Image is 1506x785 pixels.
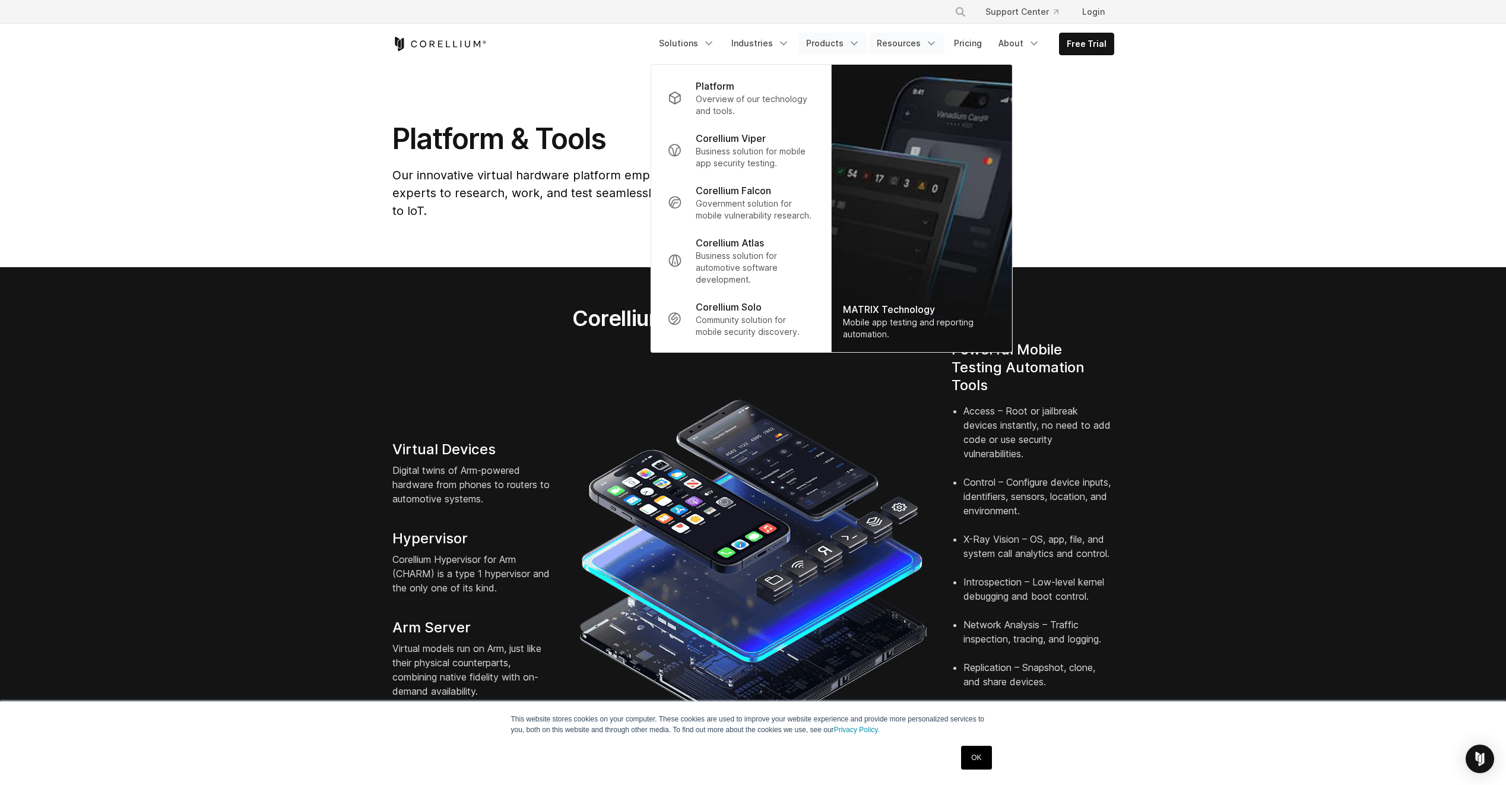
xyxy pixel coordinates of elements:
li: Replication – Snapshot, clone, and share devices. [963,660,1114,703]
li: Introspection – Low-level kernel debugging and boot control. [963,575,1114,618]
a: Pricing [947,33,989,54]
a: OK [961,746,991,770]
p: This website stores cookies on your computer. These cookies are used to improve your website expe... [511,714,995,735]
h4: Arm Server [392,619,555,637]
a: Corellium Home [392,37,487,51]
a: Free Trial [1060,33,1114,55]
div: Navigation Menu [652,33,1114,55]
img: Matrix_WebNav_1x [831,65,1012,352]
div: Navigation Menu [940,1,1114,23]
a: Login [1073,1,1114,23]
div: Mobile app testing and reporting automation. [843,316,1000,340]
li: Control – Configure device inputs, identifiers, sensors, location, and environment. [963,475,1114,532]
h4: Powerful Mobile Testing Automation Tools [952,341,1114,394]
p: Business solution for automotive software development. [696,250,814,286]
a: Corellium Solo Community solution for mobile security discovery. [658,293,823,345]
a: About [991,33,1047,54]
button: Search [950,1,971,23]
li: Access – Root or jailbreak devices instantly, no need to add code or use security vulnerabilities. [963,404,1114,475]
p: Platform [696,79,734,93]
a: Corellium Falcon Government solution for mobile vulnerability research. [658,176,823,229]
p: Overview of our technology and tools. [696,93,814,117]
a: Corellium Viper Business solution for mobile app security testing. [658,124,823,176]
a: Corellium Atlas Business solution for automotive software development. [658,229,823,293]
h4: Virtual Devices [392,441,555,458]
p: Government solution for mobile vulnerability research. [696,198,814,221]
p: Corellium Solo [696,300,762,314]
span: Our innovative virtual hardware platform empowers developers and security experts to research, wo... [392,168,863,218]
a: Platform Overview of our technology and tools. [658,72,823,124]
li: Network Analysis – Traffic inspection, tracing, and logging. [963,618,1114,660]
a: Support Center [976,1,1068,23]
div: Open Intercom Messenger [1466,745,1494,773]
p: Community solution for mobile security discovery. [696,314,814,338]
a: Resources [870,33,944,54]
a: Industries [724,33,797,54]
p: Corellium Falcon [696,183,771,198]
p: Digital twins of Arm-powered hardware from phones to routers to automotive systems. [392,463,555,506]
img: iPhone and Android virtual machine and testing tools [579,394,928,743]
p: Corellium Atlas [696,236,764,250]
a: MATRIX Technology Mobile app testing and reporting automation. [831,65,1012,352]
div: MATRIX Technology [843,302,1000,316]
a: Solutions [652,33,722,54]
p: Corellium Viper [696,131,766,145]
li: X-Ray Vision – OS, app, file, and system call analytics and control. [963,532,1114,575]
p: Virtual models run on Arm, just like their physical counterparts, combining native fidelity with ... [392,641,555,698]
a: Privacy Policy. [834,726,880,734]
h1: Platform & Tools [392,121,865,157]
h4: Hypervisor [392,530,555,547]
p: Business solution for mobile app security testing. [696,145,814,169]
p: Corellium Hypervisor for Arm (CHARM) is a type 1 hypervisor and the only one of its kind. [392,552,555,595]
h2: Corellium Virtual Hardware Platform [516,305,990,331]
a: Products [799,33,867,54]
